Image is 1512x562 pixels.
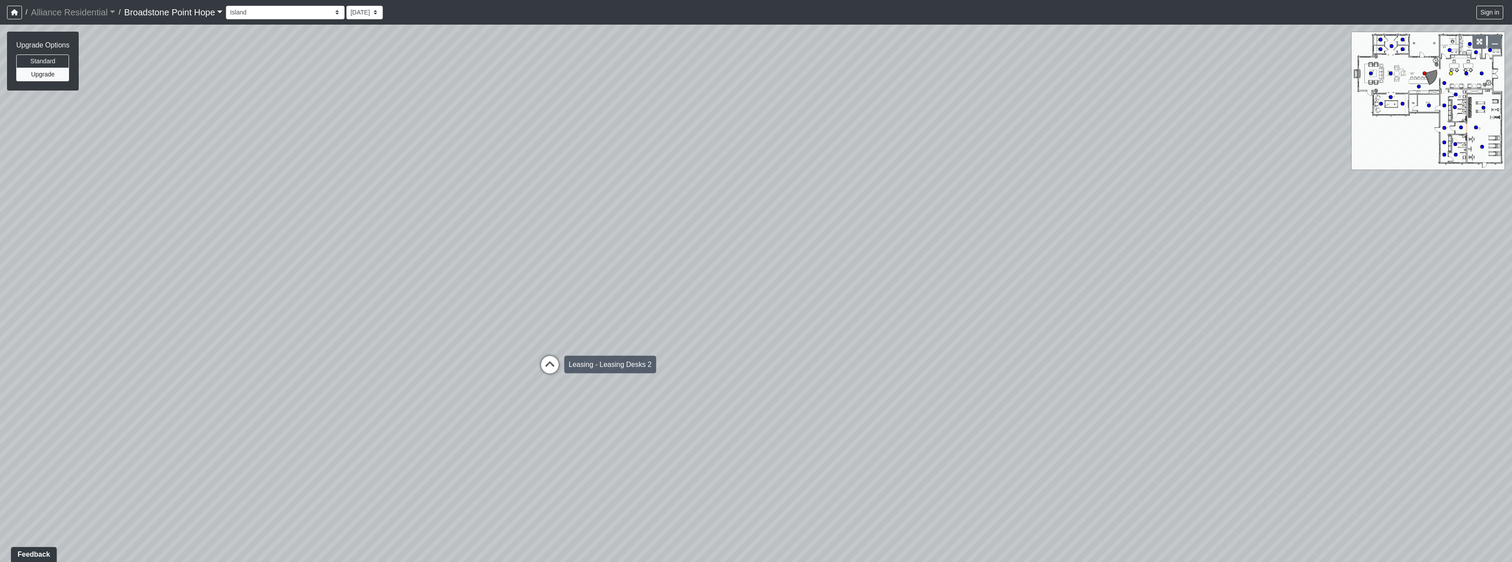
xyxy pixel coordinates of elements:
[564,356,656,373] div: Leasing - Leasing Desks 2
[16,68,69,81] button: Upgrade
[115,4,124,21] span: /
[31,4,115,21] a: Alliance Residential
[124,4,223,21] a: Broadstone Point Hope
[16,41,69,49] h6: Upgrade Options
[16,54,69,68] button: Standard
[1476,6,1503,19] button: Sign in
[7,544,58,562] iframe: Ybug feedback widget
[22,4,31,21] span: /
